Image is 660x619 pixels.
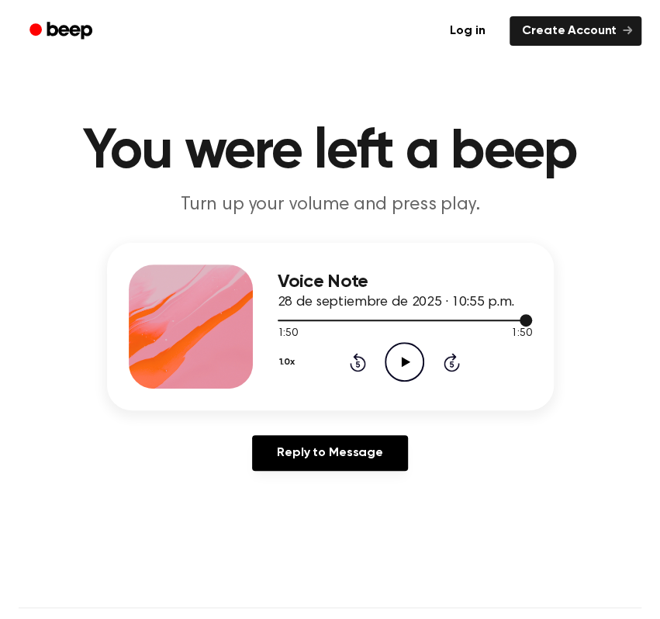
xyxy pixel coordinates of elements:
[278,326,298,342] span: 1:50
[278,349,301,375] button: 1.0x
[510,16,641,46] a: Create Account
[33,192,628,218] p: Turn up your volume and press play.
[278,296,514,309] span: 28 de septiembre de 2025 · 10:55 p.m.
[511,326,531,342] span: 1:50
[434,13,500,49] a: Log in
[252,435,407,471] a: Reply to Message
[278,271,532,292] h3: Voice Note
[19,124,641,180] h1: You were left a beep
[19,16,106,47] a: Beep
